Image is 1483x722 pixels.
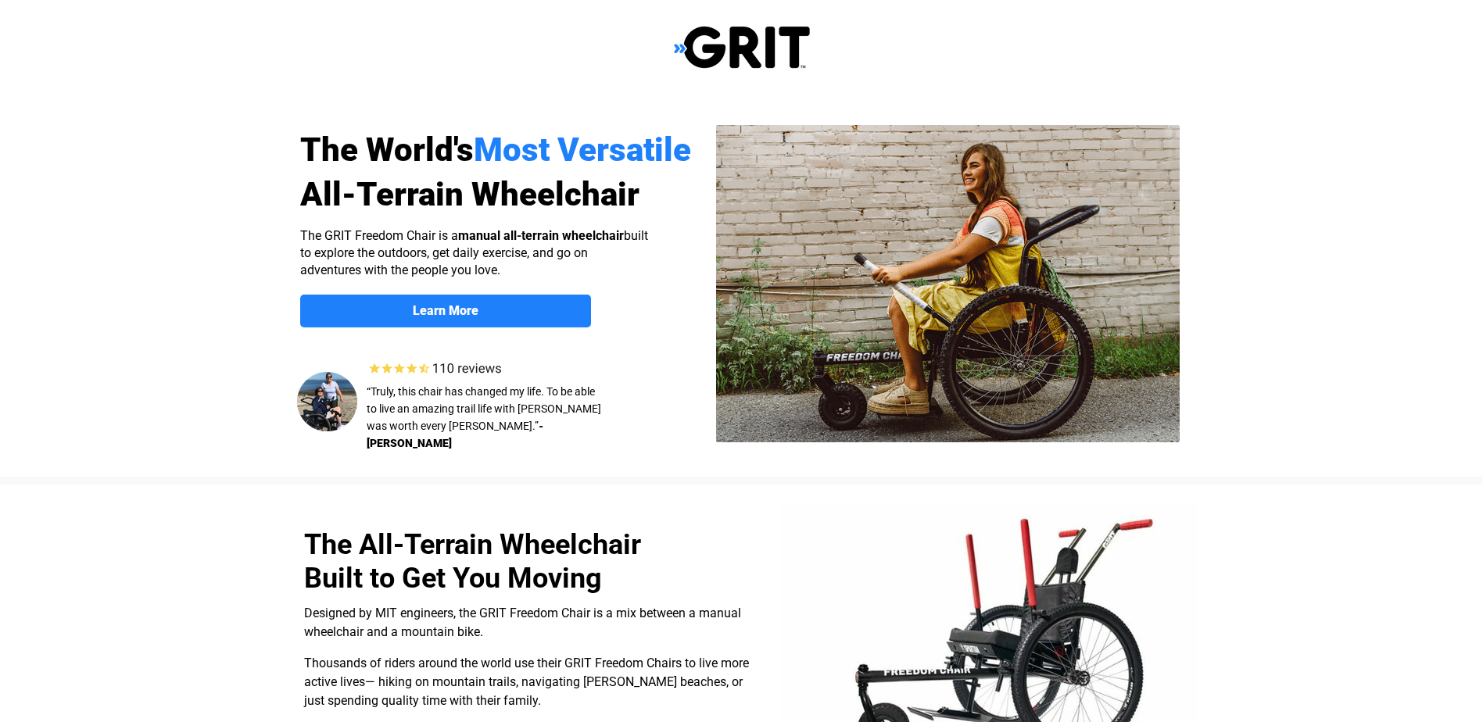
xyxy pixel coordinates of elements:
[367,385,601,432] span: “Truly, this chair has changed my life. To be able to live an amazing trail life with [PERSON_NAM...
[458,228,624,243] strong: manual all-terrain wheelchair
[304,528,641,595] span: The All-Terrain Wheelchair Built to Get You Moving
[474,130,691,169] span: Most Versatile
[304,656,749,708] span: Thousands of riders around the world use their GRIT Freedom Chairs to live more active lives— hik...
[300,130,474,169] span: The World's
[300,295,591,327] a: Learn More
[304,606,741,639] span: Designed by MIT engineers, the GRIT Freedom Chair is a mix between a manual wheelchair and a moun...
[300,175,639,213] span: All-Terrain Wheelchair
[413,303,478,318] strong: Learn More
[300,228,648,277] span: The GRIT Freedom Chair is a built to explore the outdoors, get daily exercise, and go on adventur...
